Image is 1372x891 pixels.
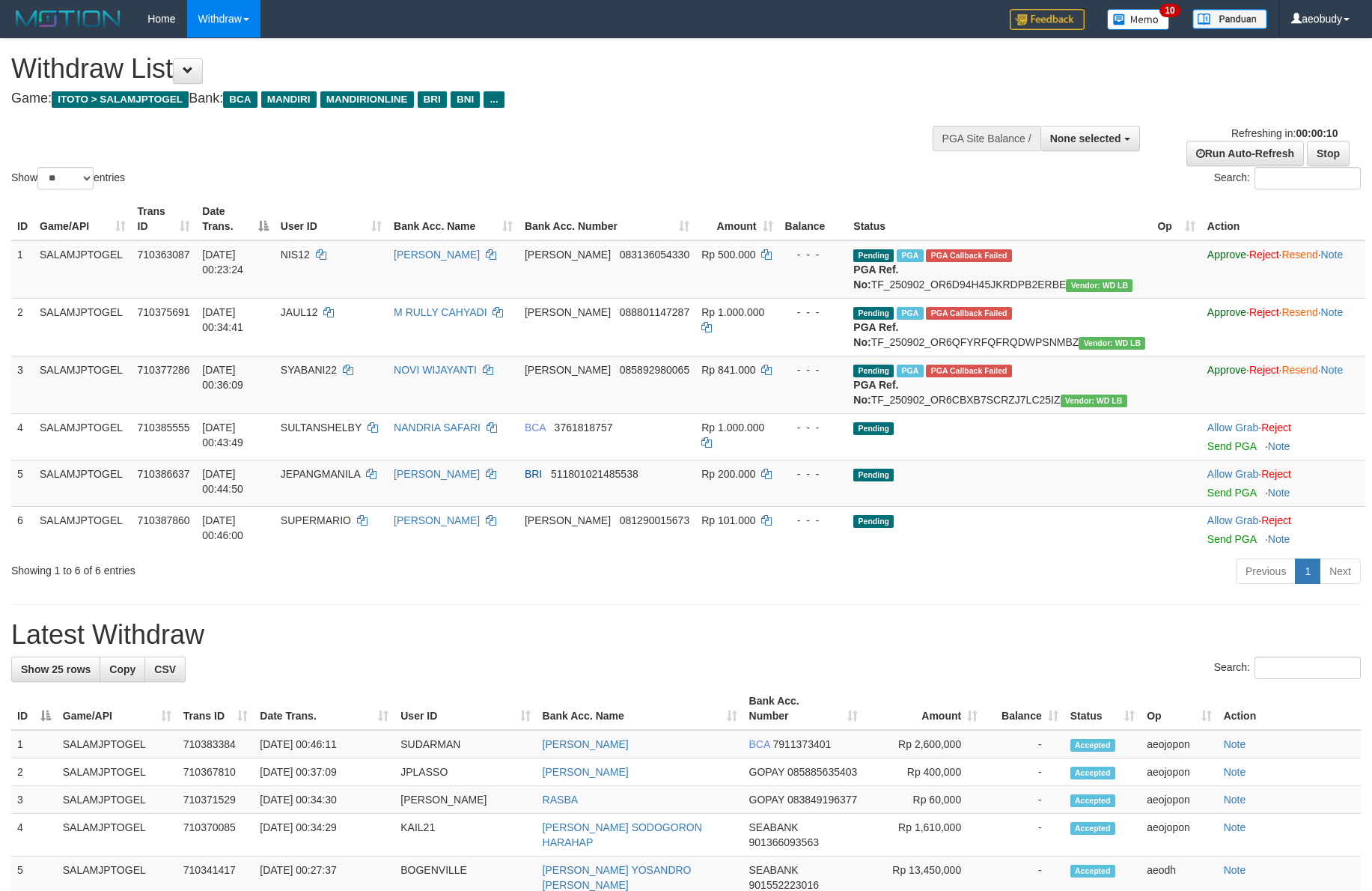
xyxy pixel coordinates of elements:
[394,468,480,480] a: [PERSON_NAME]
[984,814,1064,857] td: -
[1207,422,1261,434] span: ·
[897,365,923,377] span: Marked by aeohensen
[1151,198,1201,240] th: Op: activate to sort column ascending
[418,91,447,108] span: BRI
[138,249,190,261] span: 710363087
[451,91,480,108] span: BNI
[11,460,34,506] td: 5
[281,468,360,480] span: JEPANGMANILA
[1070,767,1115,779] span: Accepted
[1249,249,1279,261] a: Reject
[1079,337,1145,350] span: Vendor URL: https://dashboard.q2checkout.com/secure
[1224,738,1246,750] a: Note
[394,786,536,814] td: [PERSON_NAME]
[11,814,57,857] td: 4
[1295,559,1320,584] a: 1
[1261,422,1291,434] a: Reject
[701,249,755,261] span: Rp 500.000
[749,879,819,891] span: Copy 901552223016 to clipboard
[281,422,362,434] span: SULTANSHELBY
[543,794,578,806] a: RASBA
[1281,364,1317,376] a: Resend
[1061,395,1127,407] span: Vendor URL: https://dashboard.q2checkout.com/secure
[853,469,894,481] span: Pending
[1261,468,1291,480] a: Reject
[1254,167,1361,189] input: Search:
[34,356,132,413] td: SALAMJPTOGEL
[743,687,864,730] th: Bank Acc. Number: activate to sort column ascending
[853,249,894,262] span: Pending
[749,794,784,806] span: GOPAY
[281,306,318,318] span: JAUL12
[525,364,611,376] span: [PERSON_NAME]
[138,364,190,376] span: 710377286
[1207,440,1256,452] a: Send PGA
[933,126,1040,151] div: PGA Site Balance /
[11,198,34,240] th: ID
[1201,298,1365,356] td: · · ·
[11,240,34,299] td: 1
[11,7,125,30] img: MOTION_logo.png
[620,249,689,261] span: Copy 083136054330 to clipboard
[1201,506,1365,553] td: ·
[11,298,34,356] td: 2
[57,786,177,814] td: SALAMJPTOGEL
[57,687,177,730] th: Game/API: activate to sort column ascending
[394,364,477,376] a: NOVI WIJAYANTI
[772,738,831,750] span: Copy 7911373401 to clipboard
[37,167,94,189] select: Showentries
[864,786,984,814] td: Rp 60,000
[1224,821,1246,833] a: Note
[785,305,842,320] div: - - -
[394,730,536,758] td: SUDARMAN
[1214,657,1361,679] label: Search:
[1214,167,1361,189] label: Search:
[138,306,190,318] span: 710375691
[984,758,1064,786] td: -
[1141,758,1218,786] td: aeojopon
[1249,364,1279,376] a: Reject
[543,864,692,891] a: [PERSON_NAME] YOSANDRO [PERSON_NAME]
[1207,514,1261,526] span: ·
[1201,356,1365,413] td: · · ·
[1201,413,1365,460] td: ·
[864,814,984,857] td: Rp 1,610,000
[1321,364,1344,376] a: Note
[525,514,611,526] span: [PERSON_NAME]
[1261,514,1291,526] a: Reject
[926,365,1011,377] span: PGA Error
[177,786,254,814] td: 710371529
[701,514,755,526] span: Rp 101.000
[11,557,561,578] div: Showing 1 to 6 of 6 entries
[853,365,894,377] span: Pending
[254,786,394,814] td: [DATE] 00:34:30
[1296,127,1338,139] strong: 00:00:10
[1207,364,1246,376] a: Approve
[275,198,388,240] th: User ID: activate to sort column ascending
[57,814,177,857] td: SALAMJPTOGEL
[177,758,254,786] td: 710367810
[1207,468,1261,480] span: ·
[1224,864,1246,876] a: Note
[701,364,755,376] span: Rp 841.000
[138,422,190,434] span: 710385555
[1066,279,1132,292] span: Vendor URL: https://dashboard.q2checkout.com/secure
[984,730,1064,758] td: -
[543,738,629,750] a: [PERSON_NAME]
[1207,422,1258,434] a: Allow Grab
[34,198,132,240] th: Game/API: activate to sort column ascending
[202,306,243,333] span: [DATE] 00:34:41
[138,514,190,526] span: 710387860
[1236,559,1296,584] a: Previous
[1207,487,1256,499] a: Send PGA
[394,514,480,526] a: [PERSON_NAME]
[519,198,695,240] th: Bank Acc. Number: activate to sort column ascending
[177,730,254,758] td: 710383384
[34,240,132,299] td: SALAMJPTOGEL
[34,506,132,553] td: SALAMJPTOGEL
[1207,306,1246,318] a: Approve
[785,466,842,481] div: - - -
[1201,240,1365,299] td: · · ·
[1141,730,1218,758] td: aeojopon
[864,758,984,786] td: Rp 400,000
